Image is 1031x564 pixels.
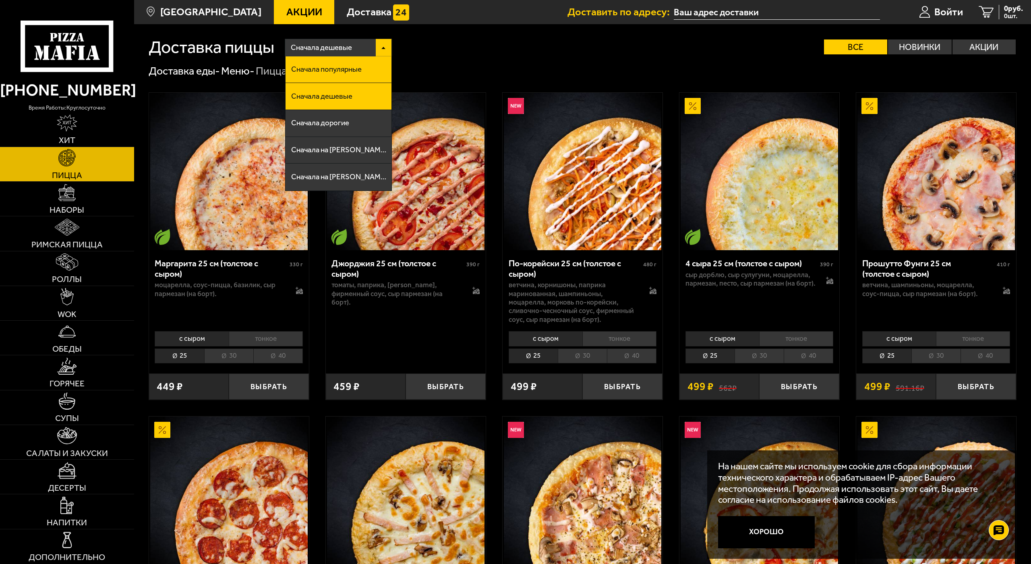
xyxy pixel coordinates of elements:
[47,518,87,527] span: Напитки
[511,381,537,392] span: 499 ₽
[59,136,75,144] span: Хит
[347,7,391,17] span: Доставка
[393,4,409,21] img: 15daf4d41897b9f0e9f617042186c801.svg
[558,348,607,363] li: 30
[52,344,82,353] span: Обеды
[508,422,524,438] img: Новинка
[504,93,661,250] img: По-корейски 25 см (толстое с сыром)
[888,39,951,54] label: Новинки
[155,348,204,363] li: 25
[861,422,878,438] img: Акционный
[679,93,839,250] a: АкционныйВегетарианское блюдо4 сыра 25 см (толстое с сыром)
[1004,13,1023,19] span: 0 шт.
[331,258,464,279] div: Джорджия 25 см (толстое с сыром)
[718,461,1001,506] p: На нашем сайте мы используем cookie для сбора информации технического характера и обрабатываем IP...
[26,449,108,457] span: Салаты и закуски
[674,5,880,20] input: Ваш адрес доставки
[291,146,386,154] span: Сначала на [PERSON_NAME]
[406,373,486,400] button: Выбрать
[1004,5,1023,12] span: 0 руб.
[961,348,1010,363] li: 40
[685,229,701,245] img: Вегетарианское блюдо
[857,93,1015,250] img: Прошутто Фунги 25 см (толстое с сыром)
[291,93,352,100] span: Сначала дешевые
[55,414,79,422] span: Супы
[719,381,737,392] s: 562 ₽
[685,348,735,363] li: 25
[508,98,524,114] img: Новинка
[204,348,253,363] li: 30
[31,240,103,249] span: Римская пицца
[256,64,287,78] div: Пицца
[327,93,484,250] img: Джорджия 25 см (толстое с сыром)
[50,379,85,388] span: Горячее
[685,258,818,269] div: 4 сыра 25 см (толстое с сыром)
[862,281,992,298] p: ветчина, шампиньоны, моцарелла, соус-пицца, сыр пармезан (на борт).
[856,93,1016,250] a: АкционныйПрошутто Фунги 25 см (толстое с сыром)
[997,261,1010,268] span: 410 г
[155,281,285,298] p: моцарелла, соус-пицца, базилик, сыр пармезан (на борт).
[331,229,347,245] img: Вегетарианское блюдо
[286,7,322,17] span: Акции
[911,348,961,363] li: 30
[291,173,386,181] span: Сначала на [PERSON_NAME]
[582,331,656,346] li: тонкое
[582,373,662,400] button: Выбрать
[607,348,656,363] li: 40
[150,93,308,250] img: Маргарита 25 см (толстое с сыром)
[291,37,352,58] span: Сначала дешевые
[936,373,1016,400] button: Выбрать
[509,348,558,363] li: 25
[820,261,833,268] span: 390 г
[685,271,816,288] p: сыр дорблю, сыр сулугуни, моцарелла, пармезан, песто, сыр пармезан (на борт).
[784,348,833,363] li: 40
[291,66,362,73] span: Сначала популярные
[326,93,486,250] a: Вегетарианское блюдоДжорджия 25 см (толстое с сыром)
[864,381,890,392] span: 499 ₽
[149,39,274,56] h1: Доставка пиццы
[934,7,963,17] span: Войти
[290,261,303,268] span: 330 г
[50,205,84,214] span: Наборы
[687,381,714,392] span: 499 ₽
[862,348,911,363] li: 25
[157,381,183,392] span: 449 ₽
[155,331,228,346] li: с сыром
[936,331,1010,346] li: тонкое
[685,98,701,114] img: Акционный
[861,98,878,114] img: Акционный
[333,381,360,392] span: 459 ₽
[154,229,170,245] img: Вегетарианское блюдо
[952,39,1016,54] label: Акции
[58,310,77,318] span: WOK
[685,331,759,346] li: с сыром
[896,381,924,392] s: 591.16 ₽
[52,275,82,283] span: Роллы
[735,348,784,363] li: 30
[331,281,462,307] p: томаты, паприка, [PERSON_NAME], фирменный соус, сыр пармезан (на борт).
[149,64,220,77] a: Доставка еды-
[509,258,642,279] div: По-корейски 25 см (толстое с сыром)
[718,516,815,548] button: Хорошо
[862,258,995,279] div: Прошутто Фунги 25 см (толстое с сыром)
[221,64,255,77] a: Меню-
[48,483,86,492] span: Десерты
[229,331,303,346] li: тонкое
[154,422,170,438] img: Акционный
[229,373,309,400] button: Выбрать
[155,258,288,279] div: Маргарита 25 см (толстое с сыром)
[759,373,839,400] button: Выбрать
[29,553,105,561] span: Дополнительно
[253,348,303,363] li: 40
[503,93,662,250] a: НовинкаПо-корейски 25 см (толстое с сыром)
[685,422,701,438] img: Новинка
[149,93,309,250] a: Вегетарианское блюдоМаргарита 25 см (толстое с сыром)
[862,331,936,346] li: с сыром
[567,7,674,17] span: Доставить по адресу:
[643,261,656,268] span: 480 г
[509,331,582,346] li: с сыром
[824,39,887,54] label: Все
[160,7,261,17] span: [GEOGRAPHIC_DATA]
[681,93,838,250] img: 4 сыра 25 см (толстое с сыром)
[466,261,480,268] span: 390 г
